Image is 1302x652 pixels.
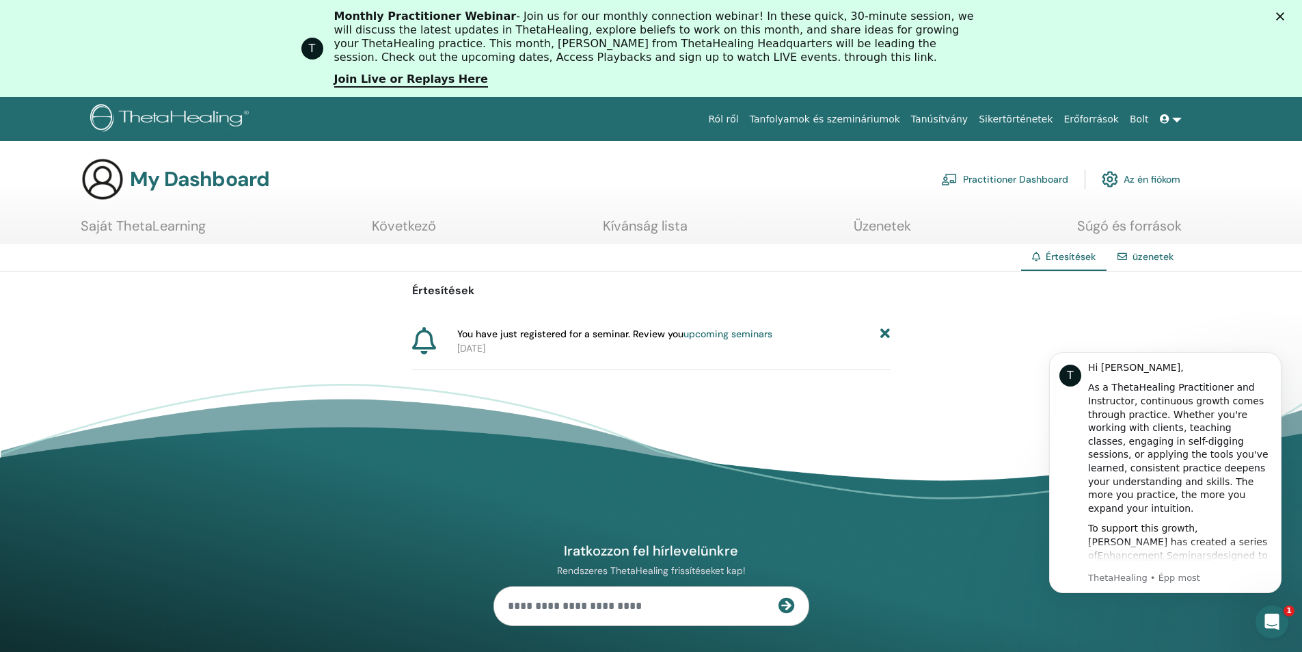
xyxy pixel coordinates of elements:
a: Tanfolyamok és szemináriumok [744,107,906,132]
a: Következő [372,218,436,244]
a: Join Live or Replays Here [334,73,488,88]
a: Súgó és források [1077,218,1182,244]
span: 1 [1284,605,1294,616]
img: chalkboard-teacher.svg [941,173,958,185]
h3: My Dashboard [130,167,269,192]
a: Tanúsítvány [906,107,973,132]
a: Enhancement Seminars [69,218,183,229]
div: To support this growth, [PERSON_NAME] has created a series of designed to help you refine your kn... [59,190,243,338]
span: You have just registered for a seminar. Review you [457,327,772,341]
iframe: Intercom notifications üzenet [1029,332,1302,615]
p: Rendszeres ThetaHealing frissítéseket kap! [493,564,809,577]
a: Sikertörténetek [973,107,1058,132]
a: Ról ről [703,107,744,132]
a: Practitioner Dashboard [941,164,1068,194]
h4: Iratkozzon fel hírlevelünkre [493,542,809,560]
a: üzenetek [1133,250,1174,263]
a: Üzenetek [854,218,911,244]
iframe: Intercom live chat [1256,605,1288,638]
p: Értesítések [412,283,891,299]
img: generic-user-icon.jpg [81,157,124,201]
div: - Join us for our monthly connection webinar! In these quick, 30-minute session, we will discuss ... [334,10,979,64]
div: Profile image for ThetaHealing [301,38,323,60]
a: Kívánság lista [603,218,688,244]
p: Message from ThetaHealing, sent Épp most [59,240,243,252]
p: [DATE] [457,341,891,356]
a: Saját ThetaLearning [81,218,206,244]
img: logo.png [90,104,254,135]
b: Monthly Practitioner Webinar [334,10,517,23]
a: Bolt [1124,107,1154,132]
a: Az én fiókom [1102,164,1180,194]
a: upcoming seminars [683,328,772,340]
a: Erőforrások [1059,107,1124,132]
img: cog.svg [1102,168,1118,191]
span: Értesítések [1046,250,1096,263]
div: Bezárás [1276,12,1290,21]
